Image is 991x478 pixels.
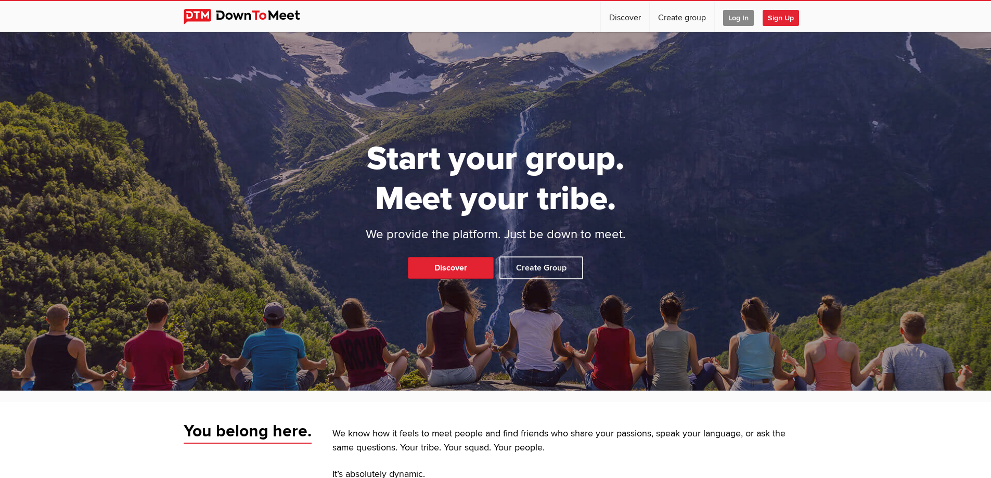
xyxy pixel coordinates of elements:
[408,257,494,279] a: Discover
[332,427,808,455] p: We know how it feels to meet people and find friends who share your passions, speak your language...
[715,1,762,32] a: Log In
[327,139,665,219] h1: Start your group. Meet your tribe.
[184,9,316,24] img: DownToMeet
[723,10,754,26] span: Log In
[184,421,312,444] span: You belong here.
[763,10,799,26] span: Sign Up
[601,1,649,32] a: Discover
[499,256,583,279] a: Create Group
[763,1,807,32] a: Sign Up
[650,1,714,32] a: Create group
